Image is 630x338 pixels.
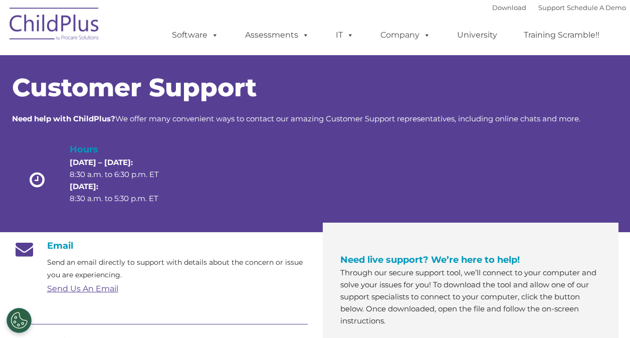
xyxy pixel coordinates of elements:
[340,254,520,265] span: Need live support? We’re here to help!
[12,240,308,251] h4: Email
[162,25,229,45] a: Software
[12,114,115,123] strong: Need help with ChildPlus?
[492,4,626,12] font: |
[326,25,364,45] a: IT
[12,114,580,123] span: We offer many convenient ways to contact our amazing Customer Support representatives, including ...
[447,25,507,45] a: University
[567,4,626,12] a: Schedule A Demo
[514,25,609,45] a: Training Scramble!!
[70,142,176,156] h4: Hours
[7,308,32,333] button: Cookies Settings
[12,72,257,103] span: Customer Support
[5,1,105,51] img: ChildPlus by Procare Solutions
[538,4,565,12] a: Support
[47,256,308,281] p: Send an email directly to support with details about the concern or issue you are experiencing.
[70,157,133,167] strong: [DATE] – [DATE]:
[492,4,526,12] a: Download
[235,25,319,45] a: Assessments
[370,25,441,45] a: Company
[340,267,601,327] p: Through our secure support tool, we’ll connect to your computer and solve your issues for you! To...
[70,182,98,191] strong: [DATE]:
[70,156,176,205] p: 8:30 a.m. to 6:30 p.m. ET 8:30 a.m. to 5:30 p.m. ET
[47,284,118,293] a: Send Us An Email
